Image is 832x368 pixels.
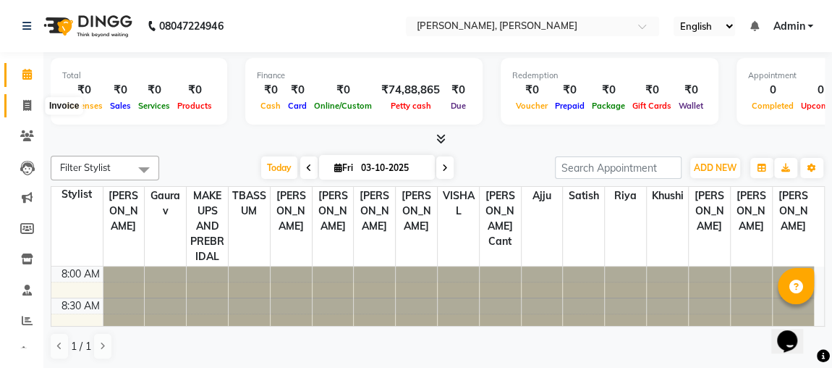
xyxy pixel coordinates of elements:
div: 0 [748,82,797,99]
div: ₹0 [62,82,106,99]
span: 1 / 1 [71,339,91,354]
div: ₹0 [284,82,310,99]
div: Finance [257,70,471,82]
div: Stylist [51,187,103,202]
span: Completed [748,101,797,111]
input: 2025-10-03 [357,157,429,179]
div: Invoice [46,97,82,114]
div: ₹0 [106,82,135,99]
div: ₹0 [257,82,284,99]
img: logo [37,6,136,46]
span: Filter Stylist [60,162,111,173]
div: ₹74,88,865 [375,82,446,99]
span: VISHAL [438,187,479,220]
span: Card [284,101,310,111]
div: ₹0 [629,82,675,99]
span: Fri [331,162,357,173]
span: Petty cash [387,101,435,111]
span: Wallet [675,101,707,111]
span: satish [563,187,604,205]
span: Products [174,101,216,111]
span: MAKEUPS AND PREBRIDAL [187,187,228,266]
div: 8:00 AM [59,267,103,282]
span: Voucher [512,101,551,111]
span: Today [261,156,297,179]
span: [PERSON_NAME] [773,187,815,235]
span: [PERSON_NAME] [689,187,730,235]
span: [PERSON_NAME] cant [480,187,521,251]
span: ajju [522,187,563,205]
div: 8:30 AM [59,298,103,314]
span: Cash [257,101,284,111]
div: ₹0 [310,82,375,99]
span: Services [135,101,174,111]
div: ₹0 [446,82,471,99]
span: ADD NEW [694,162,737,173]
span: [PERSON_NAME] [313,187,354,235]
div: Redemption [512,70,707,82]
span: Package [588,101,629,111]
span: Gaurav [145,187,186,220]
span: TBASSUM [229,187,270,220]
div: ₹0 [174,82,216,99]
div: Total [62,70,216,82]
div: ₹0 [675,82,707,99]
span: riya [605,187,646,205]
span: [PERSON_NAME] [354,187,395,235]
div: ₹0 [512,82,551,99]
span: [PERSON_NAME] [103,187,145,235]
input: Search Appointment [555,156,682,179]
span: khushi [647,187,688,205]
span: Admin [773,19,805,34]
button: ADD NEW [690,158,740,178]
div: ₹0 [588,82,629,99]
span: [PERSON_NAME] [731,187,772,235]
span: Prepaid [551,101,588,111]
span: Gift Cards [629,101,675,111]
div: ₹0 [135,82,174,99]
div: ₹0 [551,82,588,99]
span: Due [447,101,470,111]
b: 08047224946 [159,6,223,46]
span: Online/Custom [310,101,375,111]
span: [PERSON_NAME] [271,187,312,235]
span: [PERSON_NAME] [396,187,437,235]
iframe: chat widget [771,310,818,354]
span: Sales [106,101,135,111]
